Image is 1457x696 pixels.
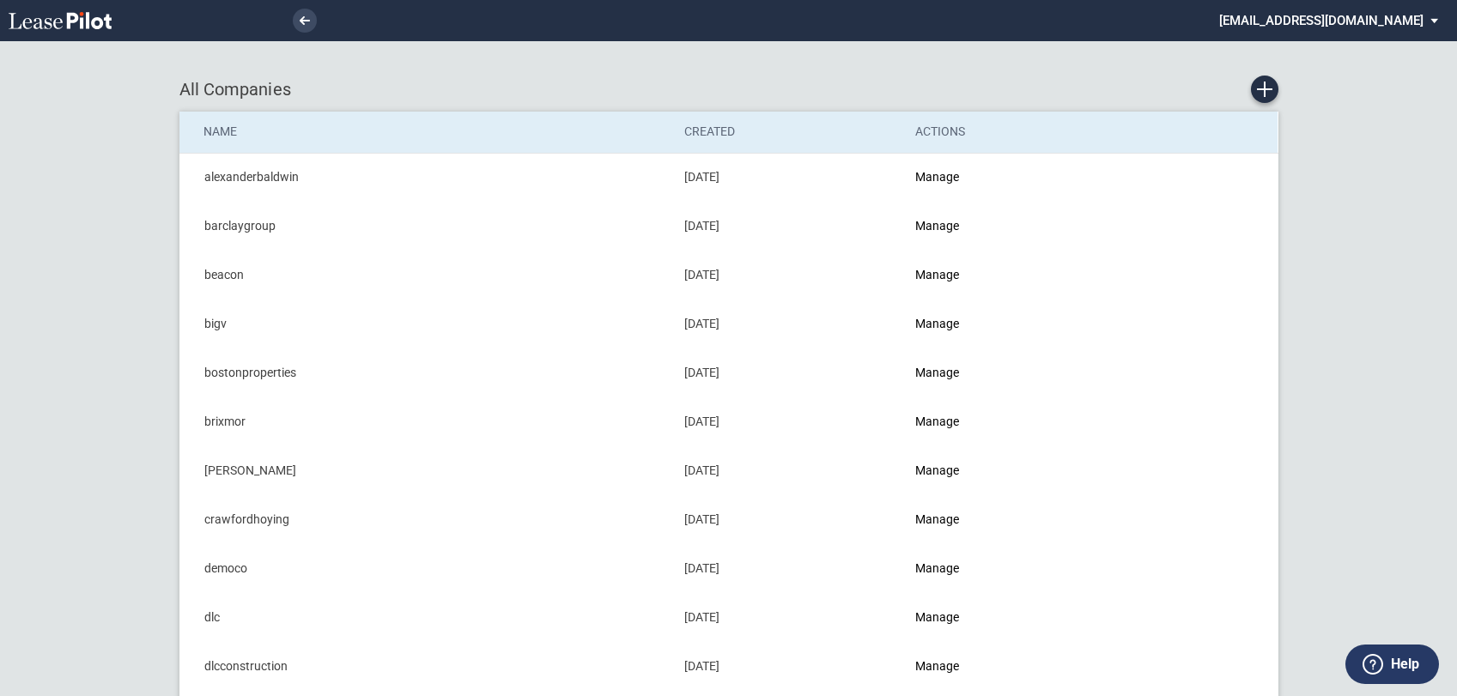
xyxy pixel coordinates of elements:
[915,610,959,624] a: Manage
[179,446,672,495] td: [PERSON_NAME]
[179,397,672,446] td: brixmor
[179,153,672,202] td: alexanderbaldwin
[915,268,959,281] a: Manage
[915,366,959,379] a: Manage
[915,170,959,184] a: Manage
[915,317,959,330] a: Manage
[903,112,1132,153] th: Actions
[672,112,903,153] th: Created
[179,76,1278,103] div: All Companies
[672,642,903,691] td: [DATE]
[672,495,903,544] td: [DATE]
[179,348,672,397] td: bostonproperties
[179,495,672,544] td: crawfordhoying
[672,348,903,397] td: [DATE]
[179,593,672,642] td: dlc
[1391,653,1419,675] label: Help
[915,561,959,575] a: Manage
[672,593,903,642] td: [DATE]
[915,463,959,477] a: Manage
[672,544,903,593] td: [DATE]
[672,446,903,495] td: [DATE]
[179,642,672,691] td: dlcconstruction
[179,300,672,348] td: bigv
[672,153,903,202] td: [DATE]
[179,112,672,153] th: Name
[672,202,903,251] td: [DATE]
[1345,645,1439,684] button: Help
[915,415,959,428] a: Manage
[672,300,903,348] td: [DATE]
[672,251,903,300] td: [DATE]
[915,219,959,233] a: Manage
[915,659,959,673] a: Manage
[672,397,903,446] td: [DATE]
[915,512,959,526] a: Manage
[179,544,672,593] td: democo
[179,251,672,300] td: beacon
[1251,76,1278,103] a: Create new Company
[179,202,672,251] td: barclaygroup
